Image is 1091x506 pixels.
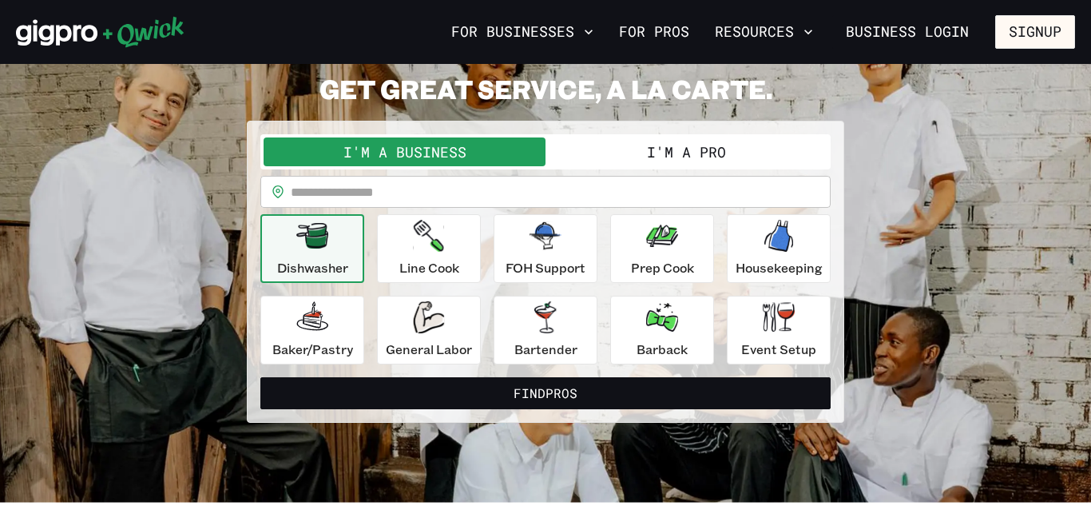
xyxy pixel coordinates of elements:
[494,296,597,365] button: Bartender
[377,296,481,365] button: General Labor
[631,258,694,277] p: Prep Cook
[736,258,823,277] p: Housekeeping
[277,258,348,277] p: Dishwasher
[494,214,597,283] button: FOH Support
[741,340,816,359] p: Event Setup
[727,214,831,283] button: Housekeeping
[637,340,688,359] p: Barback
[610,214,714,283] button: Prep Cook
[260,214,364,283] button: Dishwasher
[995,15,1075,49] button: Signup
[386,340,472,359] p: General Labor
[613,18,696,46] a: For Pros
[260,296,364,365] button: Baker/Pastry
[247,73,844,105] h2: GET GREAT SERVICE, A LA CARTE.
[506,258,585,277] p: FOH Support
[445,18,600,46] button: For Businesses
[832,15,982,49] a: Business Login
[399,258,459,277] p: Line Cook
[514,340,577,359] p: Bartender
[260,377,831,409] button: FindPros
[264,137,545,166] button: I'm a Business
[272,340,353,359] p: Baker/Pastry
[610,296,714,365] button: Barback
[377,214,481,283] button: Line Cook
[545,137,827,166] button: I'm a Pro
[727,296,831,365] button: Event Setup
[708,18,819,46] button: Resources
